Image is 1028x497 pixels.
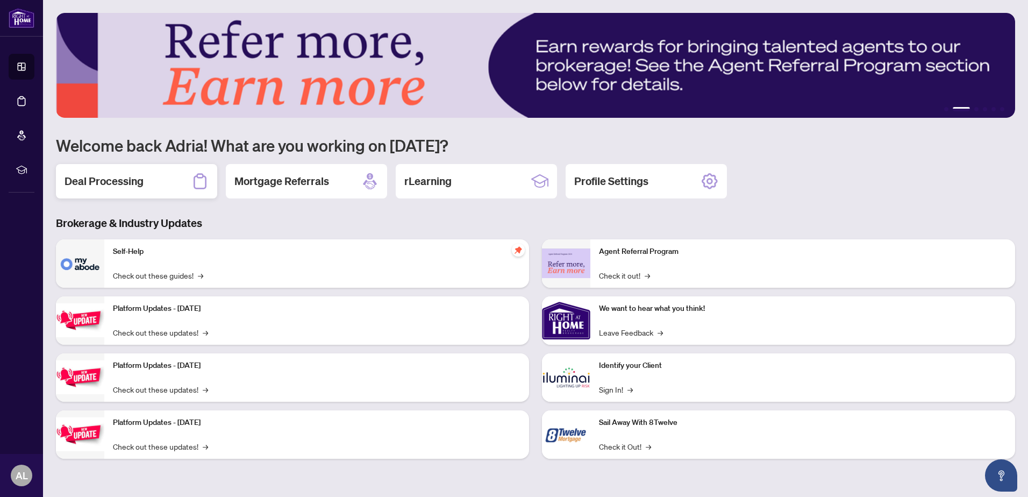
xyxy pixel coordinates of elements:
[203,441,208,452] span: →
[599,384,633,395] a: Sign In!→
[56,303,104,337] img: Platform Updates - July 21, 2025
[16,468,28,483] span: AL
[56,135,1015,155] h1: Welcome back Adria! What are you working on [DATE]?
[646,441,651,452] span: →
[113,303,520,315] p: Platform Updates - [DATE]
[599,417,1006,429] p: Sail Away With 8Twelve
[599,269,650,281] a: Check it out!→
[234,174,329,189] h2: Mortgage Referrals
[113,441,208,452] a: Check out these updates!→
[983,107,987,111] button: 4
[65,174,144,189] h2: Deal Processing
[599,246,1006,258] p: Agent Referral Program
[645,269,650,281] span: →
[1000,107,1004,111] button: 6
[113,417,520,429] p: Platform Updates - [DATE]
[599,326,663,338] a: Leave Feedback→
[974,107,979,111] button: 3
[627,384,633,395] span: →
[658,326,663,338] span: →
[542,296,590,345] img: We want to hear what you think!
[599,441,651,452] a: Check it Out!→
[985,459,1017,492] button: Open asap
[113,269,203,281] a: Check out these guides!→
[198,269,203,281] span: →
[404,174,452,189] h2: rLearning
[542,410,590,459] img: Sail Away With 8Twelve
[113,326,208,338] a: Check out these updates!→
[542,248,590,278] img: Agent Referral Program
[944,107,948,111] button: 1
[599,303,1006,315] p: We want to hear what you think!
[203,326,208,338] span: →
[113,360,520,372] p: Platform Updates - [DATE]
[599,360,1006,372] p: Identify your Client
[9,8,34,28] img: logo
[56,239,104,288] img: Self-Help
[56,417,104,451] img: Platform Updates - June 23, 2025
[56,360,104,394] img: Platform Updates - July 8, 2025
[56,13,1015,118] img: Slide 1
[953,107,970,111] button: 2
[113,246,520,258] p: Self-Help
[203,384,208,395] span: →
[512,244,525,257] span: pushpin
[574,174,648,189] h2: Profile Settings
[991,107,996,111] button: 5
[56,216,1015,231] h3: Brokerage & Industry Updates
[113,384,208,395] a: Check out these updates!→
[542,353,590,402] img: Identify your Client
